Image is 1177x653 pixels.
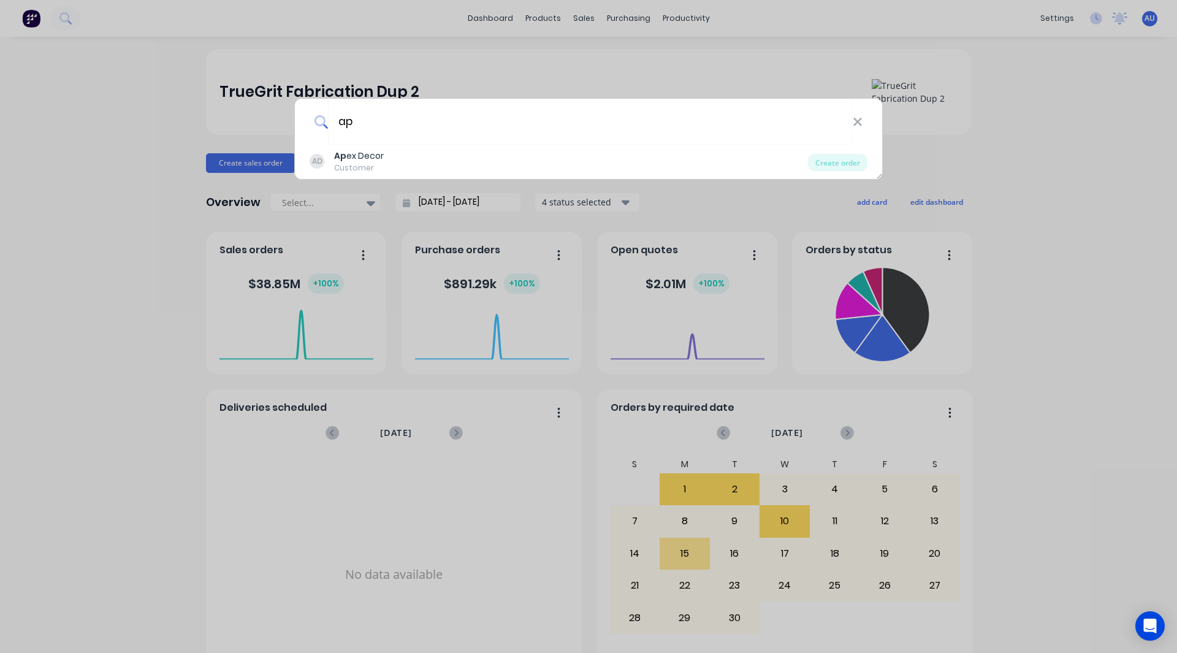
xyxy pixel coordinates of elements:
div: AD [310,154,324,169]
div: Open Intercom Messenger [1135,611,1165,641]
div: ex Decor [334,150,384,162]
div: Customer [334,162,384,174]
input: Enter a customer name to create a new order... [328,99,853,145]
b: Ap [334,150,346,162]
div: Create order [808,154,867,171]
